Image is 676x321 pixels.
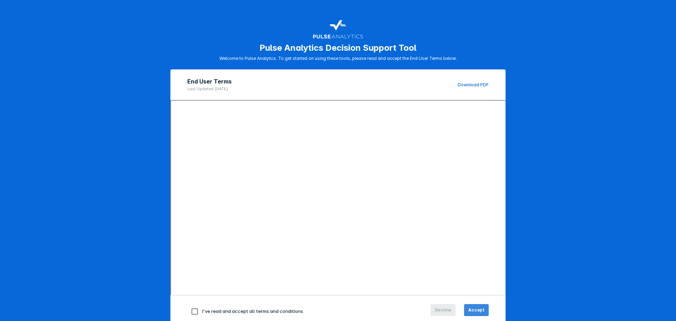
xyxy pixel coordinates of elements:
[468,307,484,313] span: Accept
[458,82,489,87] a: Download PDF
[313,17,363,40] img: pulse-logo-user-terms.svg
[464,304,489,316] button: Accept
[431,304,456,316] button: Decline
[219,56,457,61] p: Welcome to Pulse Analytics. To get started on using these tools, please read and accept the End U...
[202,308,303,314] span: I've read and accept all terms and conditions
[259,43,417,53] h1: Pulse Analytics Decision Support Tool
[187,86,232,91] p: Last Updated: [DATE]
[187,78,232,85] h2: End User Terms
[435,307,452,313] span: Decline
